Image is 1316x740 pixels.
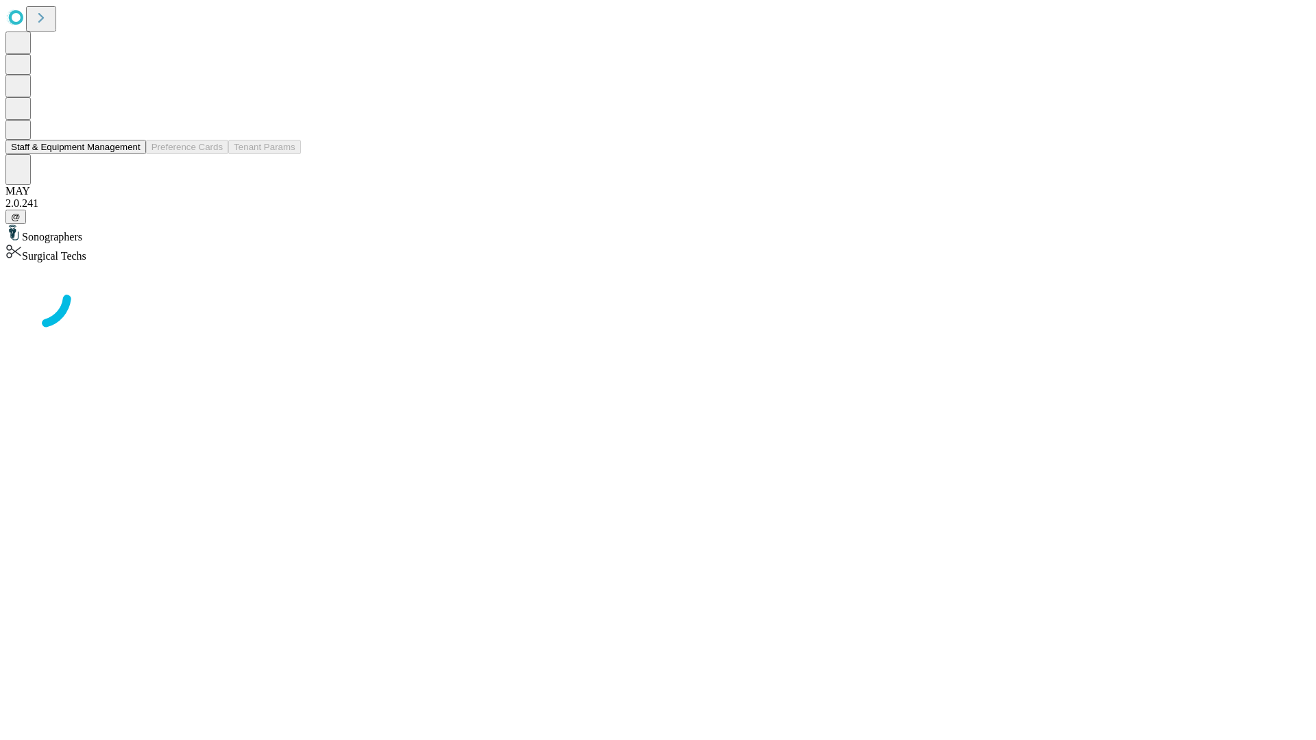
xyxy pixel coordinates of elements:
[5,224,1311,243] div: Sonographers
[11,212,21,222] span: @
[228,140,301,154] button: Tenant Params
[5,185,1311,197] div: MAY
[5,197,1311,210] div: 2.0.241
[5,243,1311,262] div: Surgical Techs
[5,140,146,154] button: Staff & Equipment Management
[5,210,26,224] button: @
[146,140,228,154] button: Preference Cards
